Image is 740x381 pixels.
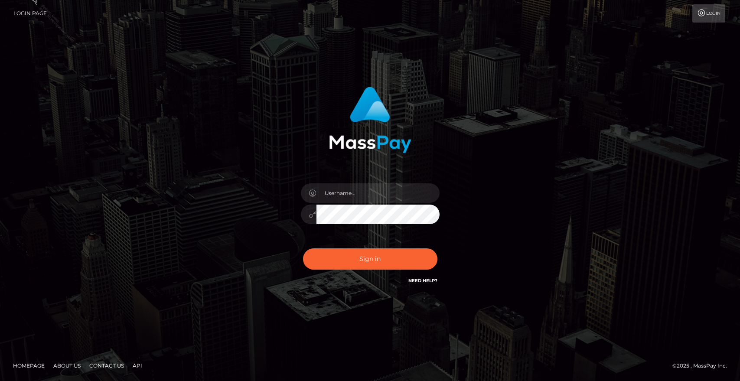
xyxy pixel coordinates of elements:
[86,359,127,372] a: Contact Us
[692,4,725,23] a: Login
[50,359,84,372] a: About Us
[13,4,47,23] a: Login Page
[10,359,48,372] a: Homepage
[303,248,437,270] button: Sign in
[329,87,411,153] img: MassPay Login
[316,183,440,203] input: Username...
[408,278,437,283] a: Need Help?
[129,359,146,372] a: API
[672,361,733,371] div: © 2025 , MassPay Inc.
